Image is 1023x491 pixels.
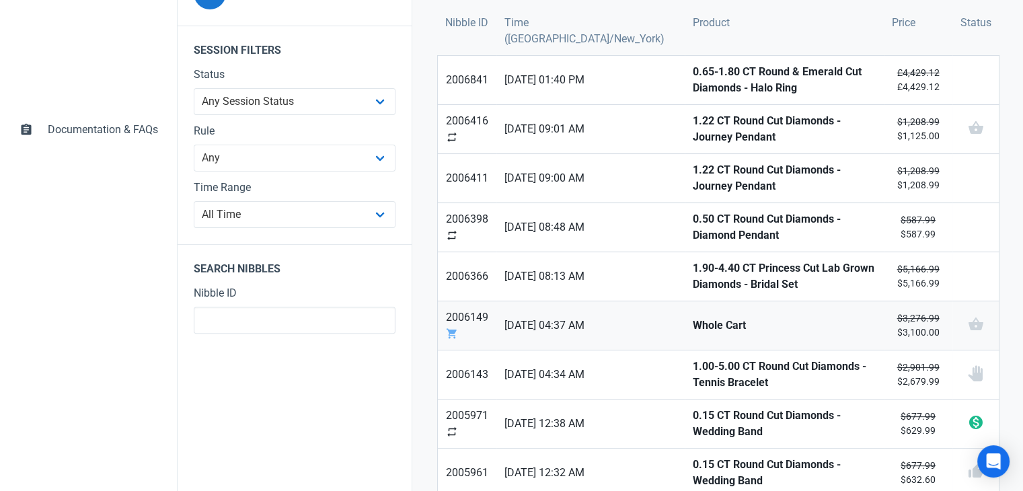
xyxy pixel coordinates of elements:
a: 1.00-5.00 CT Round Cut Diamonds - Tennis Bracelet [685,350,884,399]
a: 0.65-1.80 CT Round & Emerald Cut Diamonds - Halo Ring [685,56,884,104]
label: Nibble ID [194,285,395,301]
a: 2005971repeat [438,400,496,448]
s: $677.99 [901,411,936,422]
a: £4,429.12£4,429.12 [884,56,952,104]
s: $587.99 [901,215,936,225]
span: assignment [20,122,33,135]
a: shopping_basket [952,301,999,350]
span: Nibble ID [445,15,488,31]
small: $587.99 [892,213,944,241]
span: shopping_cart [446,328,458,340]
small: $3,100.00 [892,311,944,340]
a: [DATE] 12:38 AM [496,400,684,448]
div: Open Intercom Messenger [977,445,1010,478]
span: [DATE] 12:38 AM [504,416,676,432]
span: Product [693,15,730,31]
a: $677.99$629.99 [884,400,952,448]
span: [DATE] 12:32 AM [504,465,676,481]
span: repeat [446,229,458,241]
s: $2,901.99 [897,362,939,373]
a: $5,166.99$5,166.99 [884,252,952,301]
a: 2006841 [438,56,496,104]
span: repeat [446,426,458,438]
s: £4,429.12 [897,67,939,78]
a: 1.22 CT Round Cut Diamonds - Journey Pendant [685,105,884,153]
span: Price [892,15,915,31]
s: $5,166.99 [897,264,939,274]
a: Whole Cart [685,301,884,350]
label: Rule [194,123,395,139]
a: $1,208.99$1,208.99 [884,154,952,202]
small: $632.60 [892,459,944,487]
a: monetization_on [952,400,999,448]
s: $3,276.99 [897,313,939,324]
a: assignmentDocumentation & FAQs [11,114,166,146]
legend: Search Nibbles [178,244,412,285]
small: $1,208.99 [892,164,944,192]
strong: 0.15 CT Round Cut Diamonds - Wedding Band [693,457,876,489]
small: $629.99 [892,410,944,438]
span: [DATE] 08:48 AM [504,219,676,235]
span: [DATE] 09:01 AM [504,121,676,137]
span: monetization_on [967,414,983,430]
a: [DATE] 08:13 AM [496,252,684,301]
a: shopping_basket [952,105,999,153]
small: £4,429.12 [892,66,944,94]
span: shopping_basket [967,120,983,136]
span: [DATE] 09:00 AM [504,170,676,186]
strong: 0.50 CT Round Cut Diamonds - Diamond Pendant [693,211,876,243]
a: $2,901.99$2,679.99 [884,350,952,399]
span: [DATE] 04:34 AM [504,367,676,383]
strong: 1.22 CT Round Cut Diamonds - Journey Pendant [693,162,876,194]
img: status_user_offer_unavailable.svg [967,365,983,381]
span: repeat [446,131,458,143]
a: [DATE] 08:48 AM [496,203,684,252]
a: 2006411 [438,154,496,202]
span: [DATE] 04:37 AM [504,317,676,334]
a: [DATE] 04:37 AM [496,301,684,350]
span: [DATE] 08:13 AM [504,268,676,285]
s: $677.99 [901,460,936,471]
a: 1.90-4.40 CT Princess Cut Lab Grown Diamonds - Bridal Set [685,252,884,301]
small: $5,166.99 [892,262,944,291]
strong: 1.90-4.40 CT Princess Cut Lab Grown Diamonds - Bridal Set [693,260,876,293]
a: 1.22 CT Round Cut Diamonds - Journey Pendant [685,154,884,202]
a: 0.15 CT Round Cut Diamonds - Wedding Band [685,400,884,448]
label: Status [194,67,395,83]
a: [DATE] 09:00 AM [496,154,684,202]
a: 2006398repeat [438,203,496,252]
a: 2006143 [438,350,496,399]
span: shopping_basket [967,316,983,332]
legend: Session Filters [178,26,412,67]
a: 0.50 CT Round Cut Diamonds - Diamond Pendant [685,203,884,252]
strong: 0.65-1.80 CT Round & Emerald Cut Diamonds - Halo Ring [693,64,876,96]
s: $1,208.99 [897,116,939,127]
small: $2,679.99 [892,361,944,389]
a: 2006416repeat [438,105,496,153]
a: $587.99$587.99 [884,203,952,252]
label: Time Range [194,180,395,196]
a: 2006149shopping_cart [438,301,496,350]
a: [DATE] 04:34 AM [496,350,684,399]
a: [DATE] 01:40 PM [496,56,684,104]
a: 2006366 [438,252,496,301]
strong: 0.15 CT Round Cut Diamonds - Wedding Band [693,408,876,440]
strong: 1.00-5.00 CT Round Cut Diamonds - Tennis Bracelet [693,358,876,391]
span: [DATE] 01:40 PM [504,72,676,88]
strong: Whole Cart [693,317,876,334]
small: $1,125.00 [892,115,944,143]
a: [DATE] 09:01 AM [496,105,684,153]
span: thumb_up [967,463,983,480]
strong: 1.22 CT Round Cut Diamonds - Journey Pendant [693,113,876,145]
span: Documentation & FAQs [48,122,158,138]
a: $3,276.99$3,100.00 [884,301,952,350]
s: $1,208.99 [897,165,939,176]
span: Status [960,15,991,31]
a: $1,208.99$1,125.00 [884,105,952,153]
span: Time ([GEOGRAPHIC_DATA]/New_York) [504,15,676,47]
